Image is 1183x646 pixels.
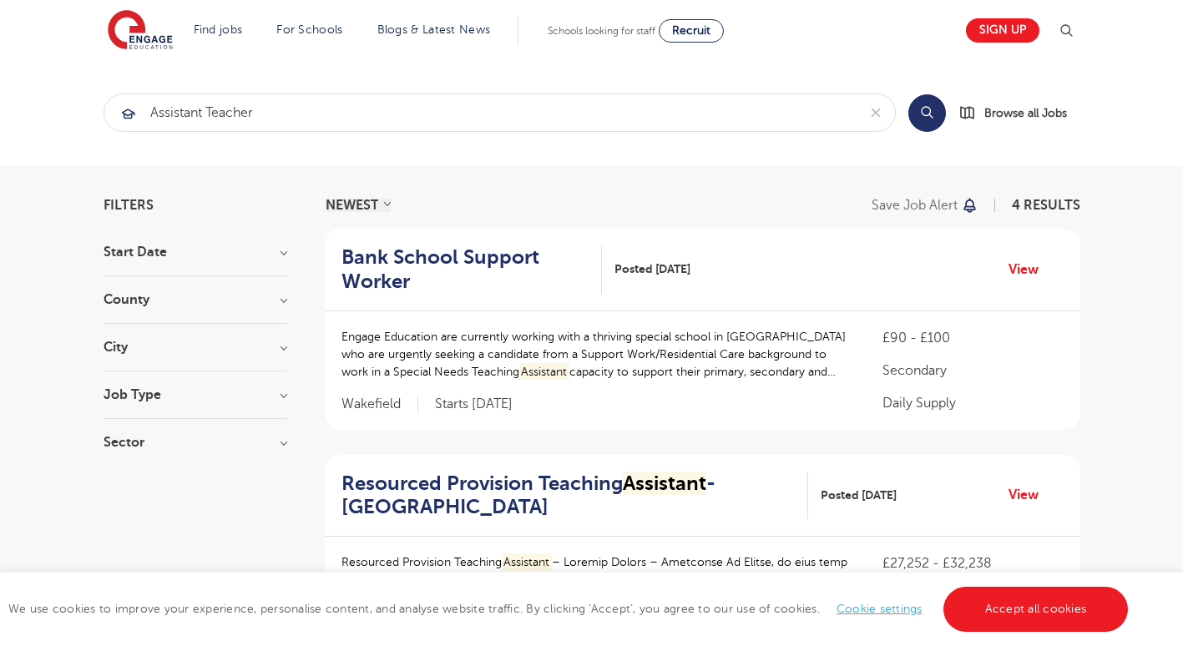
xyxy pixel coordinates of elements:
h3: City [104,341,287,354]
p: Engage Education are currently working with a thriving special school in [GEOGRAPHIC_DATA] who ar... [341,328,850,381]
h3: Sector [104,436,287,449]
span: Filters [104,199,154,212]
a: Bank School Support Worker [341,245,603,294]
p: Secondary [882,361,1063,381]
mark: Assistant [623,472,706,495]
mark: Assistant [502,553,553,571]
a: View [1009,484,1051,506]
span: Browse all Jobs [984,103,1067,123]
a: Cookie settings [837,603,923,615]
p: Daily Supply [882,393,1063,413]
span: Posted [DATE] [614,260,690,278]
a: Recruit [659,19,724,43]
p: Starts [DATE] [435,396,513,413]
h2: Bank School Support Worker [341,245,589,294]
img: Engage Education [108,10,173,52]
span: Schools looking for staff [548,25,655,37]
a: Resourced Provision TeachingAssistant- [GEOGRAPHIC_DATA] [341,472,808,520]
input: Submit [104,94,857,131]
a: Browse all Jobs [959,103,1080,123]
p: Save job alert [872,199,958,212]
a: Sign up [966,18,1039,43]
p: Resourced Provision Teaching – Loremip Dolors – Ametconse Ad Elitse, do eius temp i utlabo etdo m... [341,553,850,606]
span: Posted [DATE] [821,487,897,504]
button: Save job alert [872,199,979,212]
h3: Start Date [104,245,287,259]
a: View [1009,259,1051,280]
h2: Resourced Provision Teaching - [GEOGRAPHIC_DATA] [341,472,795,520]
span: We use cookies to improve your experience, personalise content, and analyse website traffic. By c... [8,603,1132,615]
a: For Schools [276,23,342,36]
span: Wakefield [341,396,418,413]
a: Blogs & Latest News [377,23,491,36]
h3: County [104,293,287,306]
mark: Assistant [519,363,570,381]
a: Find jobs [194,23,243,36]
button: Search [908,94,946,132]
span: Recruit [672,24,710,37]
button: Clear [857,94,895,131]
h3: Job Type [104,388,287,401]
div: Submit [104,93,896,132]
p: £27,252 - £32,238 [882,553,1063,573]
span: 4 RESULTS [1012,198,1080,213]
a: Accept all cookies [943,587,1129,632]
p: £90 - £100 [882,328,1063,348]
